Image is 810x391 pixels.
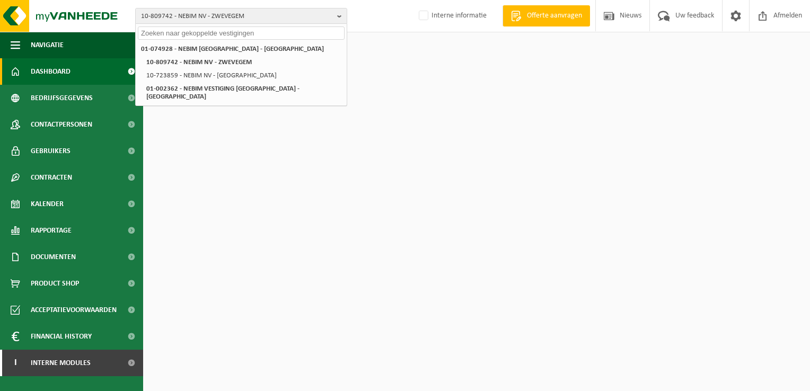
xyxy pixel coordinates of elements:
span: Gebruikers [31,138,71,164]
span: Financial History [31,323,92,350]
span: I [11,350,20,376]
li: 10-723859 - NEBIM NV - [GEOGRAPHIC_DATA] [143,69,345,82]
span: 10-809742 - NEBIM NV - ZWEVEGEM [141,8,333,24]
span: Acceptatievoorwaarden [31,297,117,323]
span: Product Shop [31,270,79,297]
span: Documenten [31,244,76,270]
a: Offerte aanvragen [503,5,590,26]
strong: 01-002362 - NEBIM VESTIGING [GEOGRAPHIC_DATA] - [GEOGRAPHIC_DATA] [146,85,300,100]
span: Contactpersonen [31,111,92,138]
span: Contracten [31,164,72,191]
span: Interne modules [31,350,91,376]
button: 10-809742 - NEBIM NV - ZWEVEGEM [135,8,347,24]
span: Bedrijfsgegevens [31,85,93,111]
span: Kalender [31,191,64,217]
label: Interne informatie [417,8,487,24]
span: Dashboard [31,58,71,85]
input: Zoeken naar gekoppelde vestigingen [138,26,345,40]
strong: 01-074928 - NEBIM [GEOGRAPHIC_DATA] - [GEOGRAPHIC_DATA] [141,46,324,52]
span: Navigatie [31,32,64,58]
li: 10-809742 - NEBIM NV - ZWEVEGEM [143,56,345,69]
span: Rapportage [31,217,72,244]
span: Offerte aanvragen [524,11,585,21]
